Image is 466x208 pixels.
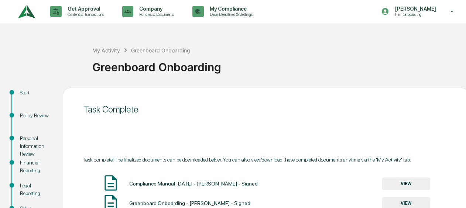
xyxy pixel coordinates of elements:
img: Document Icon [102,174,120,192]
p: Company [133,6,178,12]
div: Legal Reporting [20,182,51,197]
div: Personal Information Review [20,135,51,158]
div: Financial Reporting [20,159,51,174]
p: Data, Deadlines & Settings [204,12,256,17]
div: Greenboard Onboarding [92,55,462,74]
div: Greenboard Onboarding [131,47,190,53]
div: Greenboard Onboarding - [PERSON_NAME] - Signed [129,200,250,206]
p: Firm Onboarding [389,12,440,17]
div: Policy Review [20,112,51,119]
div: Task Complete [83,104,448,115]
div: Start [20,89,51,97]
p: My Compliance [204,6,256,12]
p: Content & Transactions [62,12,107,17]
p: Policies & Documents [133,12,178,17]
div: My Activity [92,47,120,53]
button: VIEW [382,177,430,190]
p: [PERSON_NAME] [389,6,440,12]
div: Task complete! The finalized documents can be downloaded below. You can also view/download these ... [83,157,448,163]
p: Get Approval [62,6,107,12]
img: logo [18,1,35,22]
div: Compliance Manual [DATE] - [PERSON_NAME] - Signed [129,181,258,187]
